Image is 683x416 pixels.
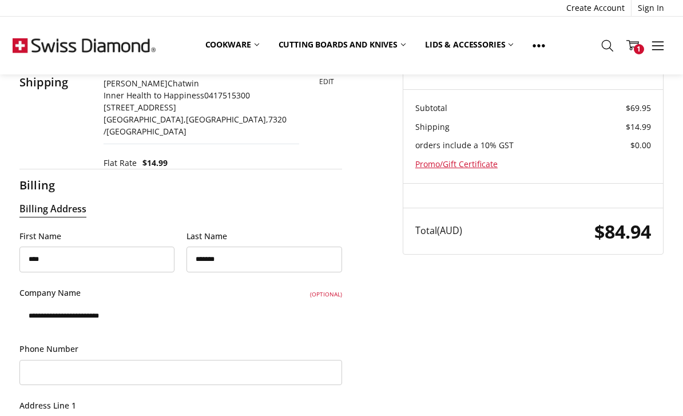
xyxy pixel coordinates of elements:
[104,90,204,101] span: Inner Health to Happiness
[104,78,168,89] span: [PERSON_NAME]
[626,121,651,132] span: $14.99
[626,102,651,113] span: $69.95
[415,159,498,169] a: Promo/Gift Certificate
[104,102,176,113] span: [STREET_ADDRESS]
[415,140,514,150] span: orders include a 10% GST
[415,121,450,132] span: Shipping
[19,75,92,89] h2: Shipping
[19,202,86,217] legend: Billing Address
[311,74,342,89] button: Edit
[19,399,342,412] label: Address Line 1
[620,31,645,60] a: 1
[104,157,137,169] span: Flat Rate
[630,140,651,150] span: $0.00
[104,114,287,137] span: 7320 /
[594,219,651,244] span: $84.94
[415,32,523,57] a: Lids & Accessories
[634,44,644,54] span: 1
[104,114,186,125] span: [GEOGRAPHIC_DATA],
[186,114,268,125] span: [GEOGRAPHIC_DATA],
[523,32,555,58] a: Show All
[13,17,156,74] img: Free Shipping On Every Order
[19,178,92,192] h2: Billing
[19,343,342,355] label: Phone Number
[19,230,175,243] label: First Name
[137,157,168,169] span: $14.99
[186,230,342,243] label: Last Name
[168,78,199,89] span: Chatwin
[106,126,186,137] span: [GEOGRAPHIC_DATA]
[415,102,447,113] span: Subtotal
[204,90,250,101] span: 0417515300
[269,32,416,57] a: Cutting boards and knives
[310,290,342,299] small: (Optional)
[196,32,269,57] a: Cookware
[19,287,342,299] label: Company Name
[415,224,462,237] span: Total (AUD)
